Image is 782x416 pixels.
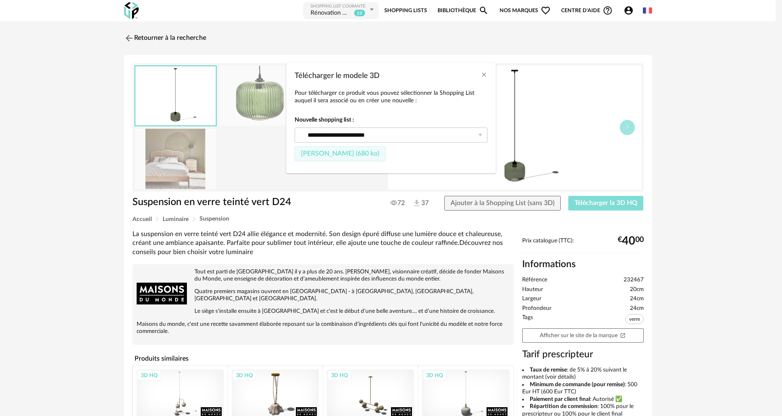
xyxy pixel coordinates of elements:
[301,150,379,157] span: [PERSON_NAME] (680 ko)
[295,146,386,161] button: [PERSON_NAME] (680 ko)
[481,71,487,80] button: Close
[295,72,380,80] span: Télécharger le modele 3D
[295,89,487,104] p: Pour télécharger ce produit vous pouvez sélectionner la Shopping List auquel il sera associé ou e...
[295,116,487,124] strong: Nouvelle shopping list :
[286,62,496,173] div: Télécharger le modele 3D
